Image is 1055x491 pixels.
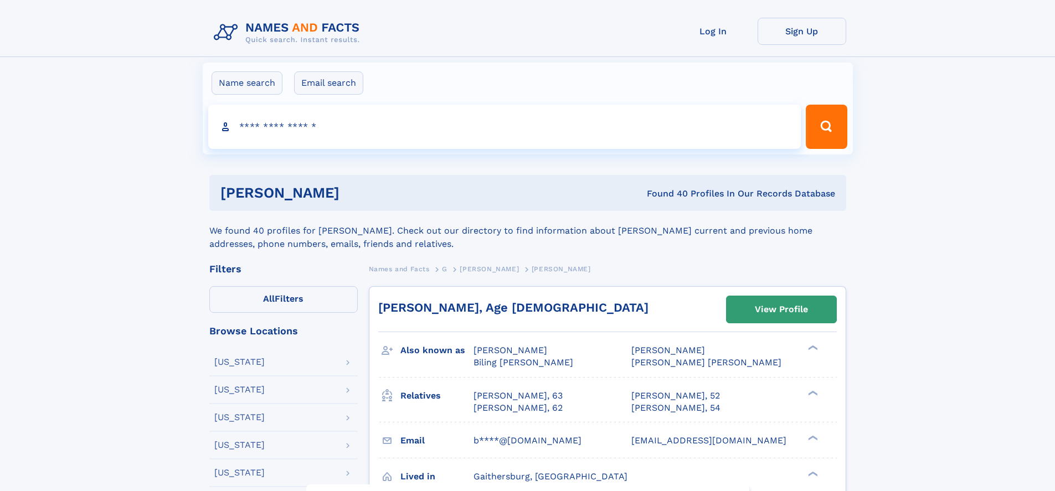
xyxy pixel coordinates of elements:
span: All [263,293,275,304]
a: [PERSON_NAME], Age [DEMOGRAPHIC_DATA] [378,301,649,314]
a: View Profile [727,296,836,323]
h3: Relatives [400,386,474,405]
h1: [PERSON_NAME] [220,186,493,200]
span: [PERSON_NAME] [474,345,547,355]
div: [US_STATE] [214,468,265,477]
a: Sign Up [758,18,846,45]
div: ❯ [805,434,819,441]
a: [PERSON_NAME], 63 [474,390,563,402]
div: Browse Locations [209,326,358,336]
button: Search Button [806,105,847,149]
span: [PERSON_NAME] [532,265,591,273]
label: Filters [209,286,358,313]
div: [US_STATE] [214,441,265,449]
img: Logo Names and Facts [209,18,369,48]
div: Found 40 Profiles In Our Records Database [493,188,835,200]
div: ❯ [805,389,819,396]
a: G [442,262,447,276]
span: [EMAIL_ADDRESS][DOMAIN_NAME] [631,435,786,446]
div: View Profile [755,297,808,322]
label: Email search [294,71,363,95]
div: [US_STATE] [214,413,265,422]
span: Biling [PERSON_NAME] [474,357,573,368]
div: ❯ [805,470,819,477]
h3: Email [400,431,474,450]
div: ❯ [805,344,819,352]
a: [PERSON_NAME] [460,262,519,276]
span: [PERSON_NAME] [631,345,705,355]
a: [PERSON_NAME], 62 [474,402,563,414]
a: [PERSON_NAME], 52 [631,390,720,402]
span: G [442,265,447,273]
div: We found 40 profiles for [PERSON_NAME]. Check out our directory to find information about [PERSON... [209,211,846,251]
a: Log In [669,18,758,45]
h3: Lived in [400,467,474,486]
h3: Also known as [400,341,474,360]
span: Gaithersburg, [GEOGRAPHIC_DATA] [474,471,627,482]
span: [PERSON_NAME] [PERSON_NAME] [631,357,781,368]
input: search input [208,105,801,149]
div: [US_STATE] [214,385,265,394]
div: Filters [209,264,358,274]
div: [US_STATE] [214,358,265,366]
a: Names and Facts [369,262,430,276]
a: [PERSON_NAME], 54 [631,402,721,414]
span: [PERSON_NAME] [460,265,519,273]
label: Name search [212,71,282,95]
